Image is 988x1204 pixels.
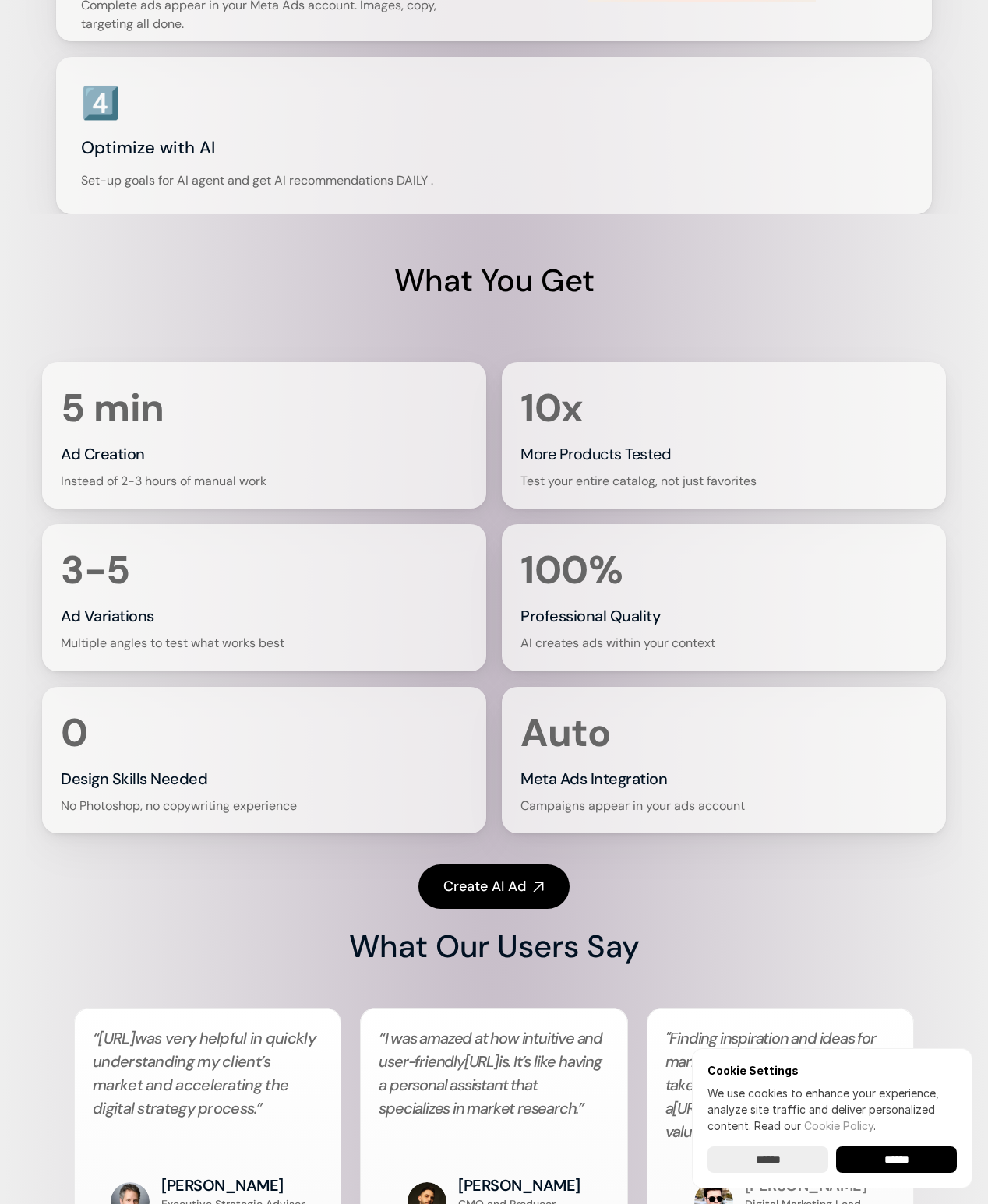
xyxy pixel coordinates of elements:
p: We use cookies to enhance your experience, analyze site traffic and deliver personalized content. [707,1085,957,1134]
a: [URL] [672,1098,707,1118]
h1: What You Get [73,259,915,302]
h3: 4️⃣ [81,81,120,125]
p: Campaigns appear in your ads account [520,797,745,815]
strong: 3-5 [61,544,130,596]
strong: 10x [520,382,584,434]
h3: Ad Variations [61,605,468,627]
a: [URL] [98,1028,135,1048]
span: ” [578,1098,584,1118]
span: Read our . [754,1119,876,1132]
a: [URL] [464,1051,499,1072]
h3: Design Skills Needed [61,768,468,790]
a: Cookie Policy [804,1119,873,1132]
span: “ [379,1028,384,1048]
h3: [PERSON_NAME] [161,1174,284,1196]
h2: I was amazed at how intuitive and user-friendly is. It’s like having a personal assistant that sp... [379,1026,609,1143]
h3: Ad Creation [61,443,145,465]
strong: Auto [520,707,611,759]
h3: Meta Ads Integration [520,768,927,790]
strong: 0 [61,707,88,759]
strong: 100% [520,544,623,596]
strong: 5 min [61,382,164,434]
h2: "Finding inspiration and ideas for marketing research direction often takes a lot of time. Howeve... [665,1026,895,1143]
h3: [PERSON_NAME] [458,1174,580,1196]
span: . [254,1098,256,1118]
h6: Cookie Settings [707,1064,957,1077]
p: No Photoshop, no copywriting experience [61,797,297,815]
p: Multiple angles to test what works best [61,635,284,652]
a: Create AI Ad [418,864,570,909]
h4: Create AI Ad [443,877,526,896]
h3: Optimize with AI [81,132,488,164]
h2: What Our Users Say [349,924,640,968]
p: Instead of 2-3 hours of manual work [61,473,266,490]
p: Test your entire catalog, not just favorites [520,473,757,490]
p: Set-up goals for AI agent and get AI recommendations DAILY . [81,171,488,190]
h3: Professional Quality [520,605,927,627]
h3: More Products Tested [520,443,927,465]
p: AI creates ads within your context [520,635,715,652]
h2: “ was very helpful in quickly understanding my client’s market and accelerating the digital strat... [93,1026,323,1143]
